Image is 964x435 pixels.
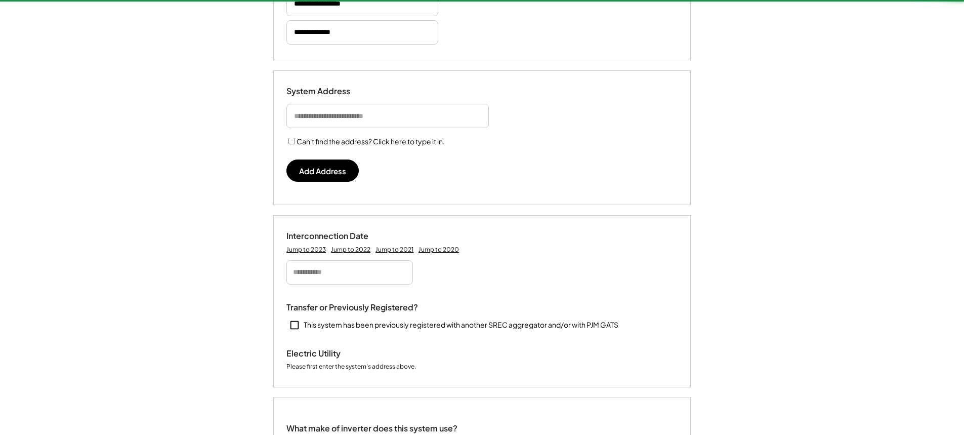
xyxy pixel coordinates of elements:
label: Can't find the address? Click here to type it in. [297,137,445,146]
div: This system has been previously registered with another SREC aggregator and/or with PJM GATS [304,320,618,330]
div: Jump to 2021 [375,246,413,254]
div: Please first enter the system's address above. [286,363,416,372]
div: Transfer or Previously Registered? [286,302,418,313]
div: Jump to 2020 [418,246,459,254]
div: Jump to 2022 [331,246,370,254]
div: System Address [286,86,388,97]
div: Interconnection Date [286,231,388,242]
button: Add Address [286,160,359,182]
div: Jump to 2023 [286,246,326,254]
div: Electric Utility [286,348,388,359]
